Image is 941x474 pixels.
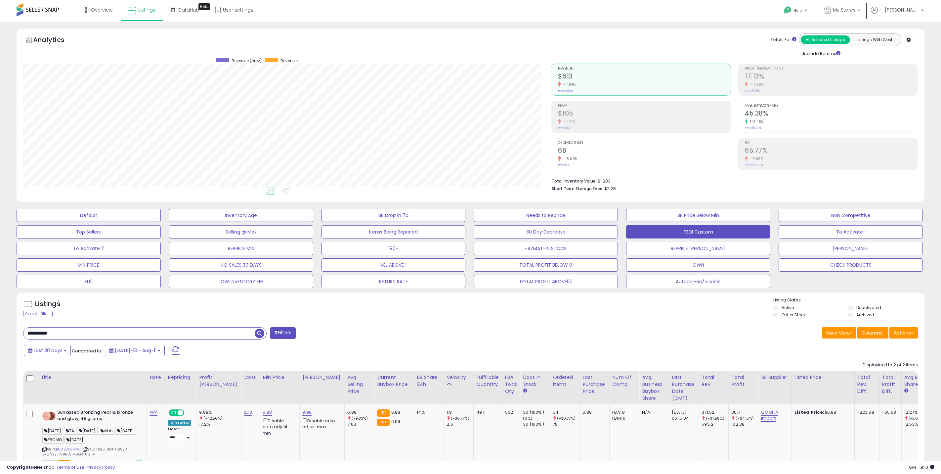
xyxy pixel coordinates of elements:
[612,374,636,388] div: Num of Comp.
[672,409,694,421] div: [DATE] 06:15:04
[745,110,918,119] h2: 45.38%
[23,311,53,317] div: Clear All Filters
[302,409,312,416] a: 9.98
[115,347,156,354] span: [DATE]-13 - Aug-11
[168,420,192,426] div: Win BuyBox
[702,421,728,427] div: 595.2
[347,374,371,395] div: Avg Selling Price
[199,409,241,415] div: 9.88%
[745,126,761,130] small: Prev: 18.64%
[302,417,339,430] div: Disable auto adjust max
[42,427,63,435] span: [DATE]
[745,73,918,81] h2: 17.13%
[77,427,98,435] span: [DATE]
[879,7,919,13] span: Hi [PERSON_NAME]
[771,37,796,43] div: Totals For
[779,209,923,222] button: Non Competitive
[198,3,210,10] div: Tooltip anchor
[904,421,931,427] div: 12.53%
[263,417,294,436] div: Disable auto adjust min
[91,7,112,13] span: Overview
[505,409,515,415] div: 502
[748,156,763,161] small: -5.99%
[244,409,252,416] a: 2.18
[263,409,272,416] a: 6.88
[56,447,81,452] a: B08BDL9M4C
[626,258,770,272] button: OWN
[642,409,664,415] div: N/A
[476,374,499,388] div: Fulfillable Quantity
[321,225,466,238] button: Items Being Repriced
[138,7,155,13] span: Listings
[779,242,923,255] button: [PERSON_NAME]
[761,409,778,422] a: QOGITA import
[280,58,298,64] span: Revenue
[57,464,85,470] a: Terms of Use
[377,374,411,388] div: Current Buybox Price
[561,119,575,124] small: -14.71%
[857,374,877,395] div: Total Rev. Diff.
[736,416,753,421] small: (-64.15%)
[169,258,313,272] button: NO SALES 30 DAYS
[558,126,572,130] small: Prev: $123
[232,58,262,64] span: Revenue (prev)
[626,225,770,238] button: TEDI Custom
[474,275,618,288] button: TOTAL PROFIT ABOVE50
[558,163,569,167] small: Prev: 80
[626,209,770,222] button: BB Price Below Min
[244,374,257,381] div: Cost
[523,409,550,415] div: 30 (100%)
[115,427,136,435] span: [DATE]
[794,49,848,57] div: Include Returns
[782,312,806,318] label: Out of Stock
[904,409,931,415] div: 12.27%
[557,416,575,421] small: (-30.77%)
[169,209,313,222] button: Inventory Age
[745,67,918,71] span: Profit [PERSON_NAME]
[553,374,577,388] div: Ordered Items
[42,436,64,444] span: PROMO
[582,409,604,415] div: 6.88
[476,409,497,415] div: 497
[745,89,760,93] small: Prev: 19.11%
[474,225,618,238] button: 30 Day Decrease
[626,242,770,255] button: REPRICE [PERSON_NAME]
[183,410,194,416] span: OFF
[889,327,918,339] button: Actions
[523,374,547,388] div: Days In Stock
[558,147,731,156] h2: 68
[558,104,731,108] span: Profit
[64,427,76,435] span: TA
[604,185,616,192] span: $2.28
[833,7,856,13] span: My Stores
[882,409,896,415] div: -65.68
[612,409,634,415] div: FBA: 8
[745,163,763,167] small: Prev: 69.96%
[793,8,802,13] span: Help
[150,409,157,416] a: N/A
[321,209,466,222] button: BB Drop in 7d
[552,178,597,184] b: Total Inventory Value:
[169,242,313,255] button: REPRICE MIN
[731,374,755,388] div: Total Profit
[553,421,579,427] div: 78
[794,409,825,415] b: Listed Price:
[731,409,758,415] div: 36.7
[862,330,882,336] span: Columns
[168,374,194,381] div: Repricing
[33,35,77,46] h5: Analytics
[199,421,241,427] div: 17.2%
[748,82,764,87] small: -10.36%
[552,177,913,184] li: $1,283
[779,258,923,272] button: CHECK PRODUCTS
[856,305,881,310] label: Deactivated
[558,141,731,145] span: Ordered Items
[17,209,161,222] button: Default
[347,409,374,415] div: 6.88
[105,345,165,356] button: [DATE]-13 - Aug-11
[761,374,789,381] div: SS supplier
[863,362,918,368] div: Displaying 1 to 2 of 2 items
[745,104,918,108] span: Avg. Buybox Share
[904,374,928,388] div: Avg BB Share
[391,409,401,415] span: 6.88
